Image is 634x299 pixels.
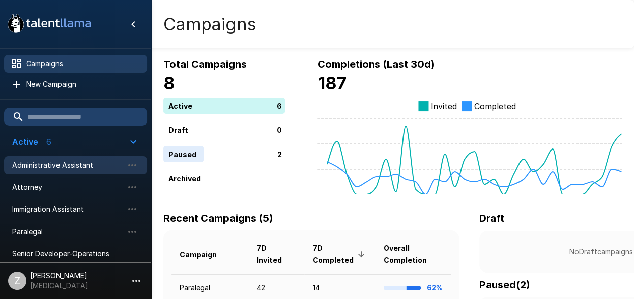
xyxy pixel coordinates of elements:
b: Total Campaigns [163,58,247,70]
p: 6 [276,100,281,111]
b: 187 [317,72,346,93]
b: 8 [163,72,175,93]
span: 7D Completed [312,242,368,266]
span: Campaign [180,249,230,261]
b: Draft [479,212,504,225]
p: 2 [277,148,281,159]
b: 62% [427,283,443,292]
b: Completions (Last 30d) [317,58,434,70]
b: Paused ( 2 ) [479,279,530,291]
b: Recent Campaigns (5) [163,212,273,225]
h4: Campaigns [163,14,256,35]
span: Overall Completion [384,242,443,266]
span: 7D Invited [257,242,297,266]
p: 0 [276,124,281,135]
